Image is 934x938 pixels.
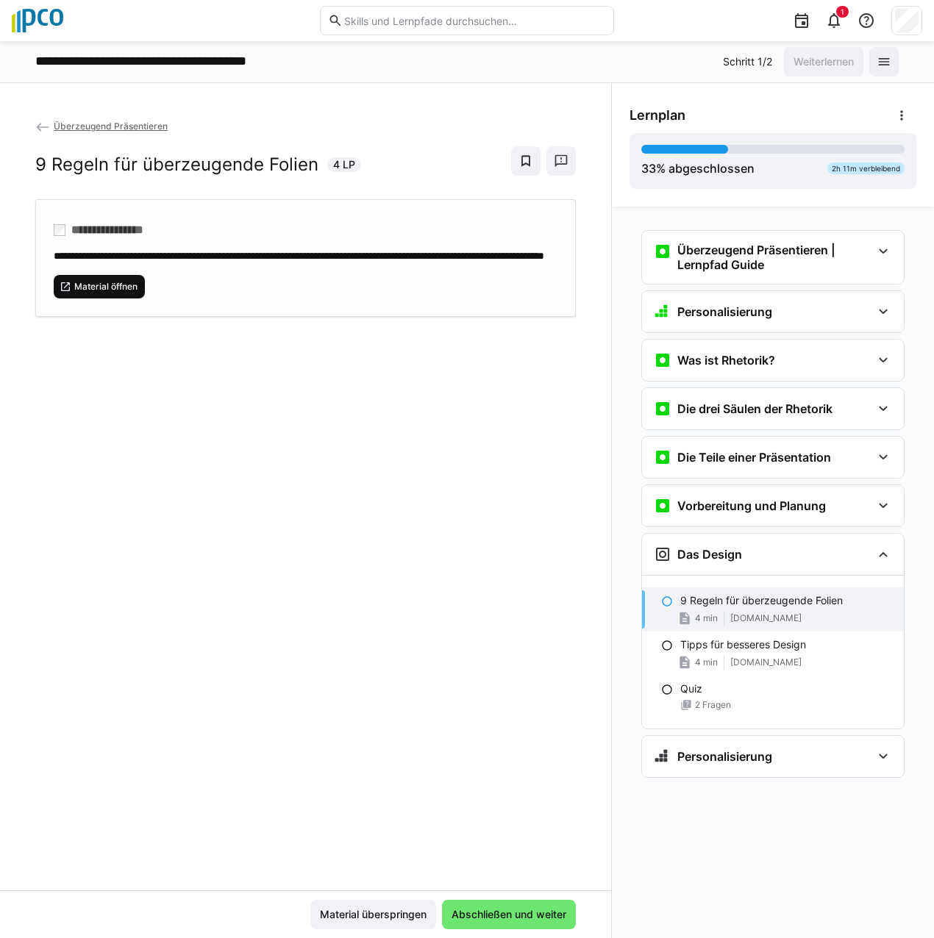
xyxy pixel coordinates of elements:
button: Abschließen und weiter [442,900,576,929]
h3: Das Design [677,547,742,562]
span: 1 [841,7,844,16]
p: Quiz [680,681,702,696]
span: 2 Fragen [695,699,731,711]
span: [DOMAIN_NAME] [730,656,802,668]
span: 33 [641,161,656,176]
button: Weiterlernen [784,47,863,76]
div: 2h 11m verbleibend [827,162,905,174]
div: % abgeschlossen [641,160,755,177]
button: Material überspringen [310,900,436,929]
p: Tipps für besseres Design [680,637,806,652]
h2: 9 Regeln für überzeugende Folien [35,154,318,176]
input: Skills und Lernpfade durchsuchen… [343,14,606,27]
span: Überzeugend Präsentieren [54,121,168,132]
span: Material öffnen [73,281,139,293]
h3: Personalisierung [677,749,772,764]
a: Überzeugend Präsentieren [35,121,168,132]
span: Lernplan [630,107,685,123]
p: Schritt 1/2 [723,54,772,69]
p: 9 Regeln für überzeugende Folien [680,593,843,608]
span: [DOMAIN_NAME] [730,612,802,624]
span: Material überspringen [318,907,429,922]
span: 4 LP [333,157,355,172]
span: 4 min [695,612,718,624]
button: Material öffnen [54,275,145,298]
h3: Die drei Säulen der Rhetorik [677,401,833,416]
h3: Was ist Rhetorik? [677,353,775,368]
span: Weiterlernen [791,54,856,69]
h3: Vorbereitung und Planung [677,498,826,513]
span: Abschließen und weiter [449,907,568,922]
h3: Überzeugend Präsentieren | Lernpfad Guide [677,243,871,272]
h3: Personalisierung [677,304,772,319]
h3: Die Teile einer Präsentation [677,450,831,465]
span: 4 min [695,656,718,668]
